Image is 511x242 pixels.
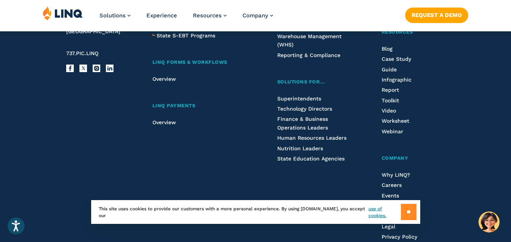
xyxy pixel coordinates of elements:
a: Webinar [382,128,403,134]
span: State S-EBT Programs [157,32,215,39]
a: LINQ Payments [152,102,249,110]
div: This site uses cookies to provide our customers with a more personal experience. By using [DOMAIN... [91,200,420,224]
a: Company [382,154,445,162]
a: Reporting & Compliance [277,52,340,58]
a: State S-EBT Programs [157,31,215,40]
a: Human Resources Leaders [277,135,346,141]
a: Request a Demo [405,8,468,23]
a: Overview [152,119,176,125]
a: Nutrition Leaders [277,145,323,151]
span: Company [242,12,268,19]
span: Resources [382,29,413,35]
a: Why LINQ? [382,172,410,178]
a: Overview [152,76,176,82]
a: Facebook [66,65,74,72]
a: Toolkit [382,97,399,103]
a: Superintendents [277,96,321,102]
a: Blog [382,46,393,52]
nav: Primary Navigation [99,6,273,31]
a: Company [242,12,273,19]
a: Experience [146,12,177,19]
nav: Button Navigation [405,6,468,23]
a: Careers [382,182,402,188]
a: Technology Directors [277,106,332,112]
span: Solutions [99,12,126,19]
span: 737.PIC.LINQ [66,50,98,56]
a: Solutions [99,12,130,19]
a: Privacy Policy [382,234,417,240]
a: Resources [193,12,227,19]
a: LinkedIn [106,65,113,72]
a: Worksheet [382,118,409,124]
a: Instagram [93,65,100,72]
a: Warehouse Management (WHS) [277,33,342,48]
a: Case Study [382,56,411,62]
a: X [79,65,87,72]
img: LINQ | K‑12 Software [43,6,83,20]
a: Infographic [382,77,412,83]
a: use of cookies. [368,205,401,219]
button: Hello, have a question? Let’s chat. [478,211,500,233]
a: Video [382,108,396,114]
span: Company [382,155,408,161]
a: Events [382,193,399,199]
span: Resources [193,12,222,19]
span: LINQ Forms & Workflows [152,59,227,65]
span: LINQ Payments [152,103,196,108]
a: Resources [382,28,445,36]
a: LINQ Forms & Workflows [152,59,249,66]
a: State Education Agencies [277,156,345,162]
a: Report [382,87,399,93]
a: Finance & Business Operations Leaders [277,116,328,130]
a: Guide [382,66,397,72]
